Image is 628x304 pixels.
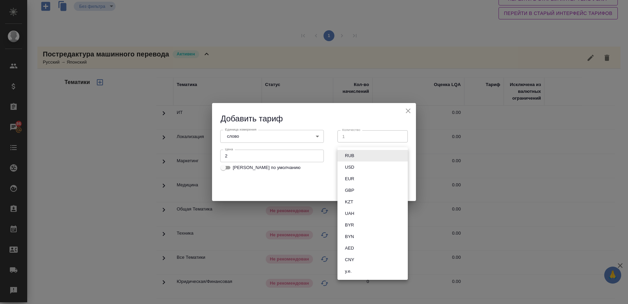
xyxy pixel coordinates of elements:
button: GBP [343,187,356,194]
button: CNY [343,256,356,264]
button: KZT [343,198,355,206]
button: UAH [343,210,356,217]
button: USD [343,164,356,171]
button: BYN [343,233,356,240]
button: EUR [343,175,356,183]
button: BYR [343,221,356,229]
button: AED [343,244,356,252]
button: у.е. [343,268,354,275]
button: RUB [343,152,356,159]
